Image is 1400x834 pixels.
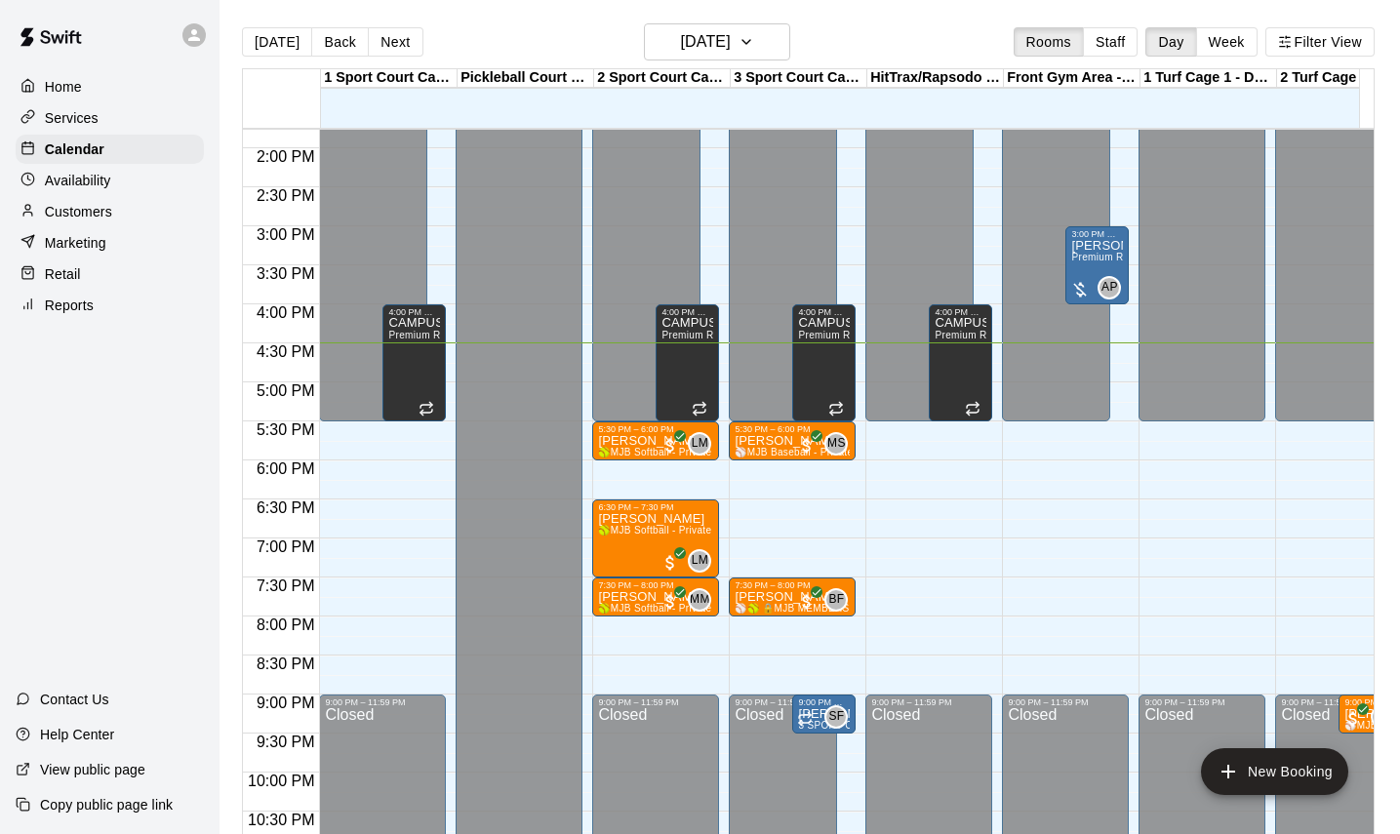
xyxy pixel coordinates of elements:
[1201,748,1348,795] button: add
[252,538,320,555] span: 7:00 PM
[1140,69,1277,88] div: 1 Turf Cage 1 - DOWNINGTOWN
[16,291,204,320] a: Reports
[1014,27,1084,57] button: Rooms
[16,259,204,289] a: Retail
[16,166,204,195] a: Availability
[45,264,81,284] p: Retail
[368,27,422,57] button: Next
[696,549,711,573] span: Leise' Ann McCubbin
[688,588,711,612] div: Morgan Maziarz
[40,725,114,744] p: Help Center
[16,72,204,101] a: Home
[1281,697,1378,707] div: 9:00 PM – 11:59 PM
[680,28,730,56] h6: [DATE]
[388,307,440,317] div: 4:00 PM – 5:30 PM
[40,795,173,814] p: Copy public page link
[40,760,145,779] p: View public page
[1071,252,1363,262] span: Premium Rental: MJB Peak Performance Gym & Fitness Room
[598,447,986,457] span: 🥎MJB Softball - Private Lesson - 30 Minute - [GEOGRAPHIC_DATA] LOCATION🥎
[1071,229,1123,239] div: 3:00 PM – 4:00 PM
[929,304,992,421] div: 4:00 PM – 5:30 PM: CAMPUS CAMP
[243,773,319,789] span: 10:00 PM
[1083,27,1139,57] button: Staff
[45,77,82,97] p: Home
[696,432,711,456] span: Leise' Ann McCubbin
[45,171,111,190] p: Availability
[797,711,813,727] span: Recurring event
[252,577,320,594] span: 7:30 PM
[388,330,828,340] span: Premium Rental - ONE FULL SIDE OF MJB - 40'x90' Sport Court and Three Retractable Cages
[871,697,986,707] div: 9:00 PM – 11:59 PM
[828,401,844,417] span: Recurring event
[598,502,713,512] div: 6:30 PM – 7:30 PM
[661,307,713,317] div: 4:00 PM – 5:30 PM
[798,307,850,317] div: 4:00 PM – 5:30 PM
[1343,709,1363,729] span: All customers have paid
[735,447,1128,457] span: ⚾️MJB Baseball - Private Lesson - 30 Minute - [GEOGRAPHIC_DATA] LOCATION⚾️
[792,304,856,421] div: 4:00 PM – 5:30 PM: CAMPUS CAMP
[832,588,848,612] span: Brandon Flythe
[598,525,998,536] span: 🥎MJB Softball - Private Lesson - 60 Minute - [GEOGRAPHIC_DATA] LOCATION⚾️🥎
[458,69,594,88] div: Pickleball Court Rental
[792,695,856,734] div: 9:00 PM – 9:30 PM: Hoffman
[824,588,848,612] div: Brandon Flythe
[45,108,99,128] p: Services
[45,233,106,253] p: Marketing
[382,304,446,421] div: 4:00 PM – 5:30 PM: CAMPUS CAMP
[16,228,204,258] a: Marketing
[252,616,320,633] span: 8:00 PM
[832,705,848,729] span: Shawn Frye
[735,424,850,434] div: 5:30 PM – 6:00 PM
[661,330,1101,340] span: Premium Rental - ONE FULL SIDE OF MJB - 40'x90' Sport Court and Three Retractable Cages
[598,580,713,590] div: 7:30 PM – 8:00 PM
[660,436,680,456] span: All customers have paid
[1145,27,1196,57] button: Day
[592,421,719,460] div: 5:30 PM – 6:00 PM: Morgan Van Riper
[40,690,109,709] p: Contact Us
[832,432,848,456] span: Matt Smith
[1144,697,1260,707] div: 9:00 PM – 11:59 PM
[692,401,707,417] span: Recurring event
[1101,278,1118,298] span: AP
[321,69,458,88] div: 1 Sport Court Cage 1 - DOWNINGTOWN
[252,460,320,477] span: 6:00 PM
[797,436,817,456] span: All customers have paid
[867,69,1004,88] div: HitTrax/Rapsodo Virtual Reality Rental Cage - 16'x35'
[1065,226,1129,304] div: 3:00 PM – 4:00 PM: Kaelyn Erb
[252,655,320,672] span: 8:30 PM
[45,202,112,221] p: Customers
[735,580,850,590] div: 7:30 PM – 8:00 PM
[1004,69,1140,88] div: Front Gym Area - [GEOGRAPHIC_DATA]
[1008,697,1123,707] div: 9:00 PM – 11:59 PM
[828,590,844,610] span: BF
[1196,27,1258,57] button: Week
[252,382,320,399] span: 5:00 PM
[592,577,719,616] div: 7:30 PM – 8:00 PM: Lindley Riffey
[827,434,846,454] span: MS
[598,424,713,434] div: 5:30 PM – 6:00 PM
[16,103,204,133] a: Services
[16,135,204,164] a: Calendar
[1265,27,1375,57] button: Filter View
[1098,276,1121,299] div: Alexa Peterson
[798,330,1238,340] span: Premium Rental - ONE FULL SIDE OF MJB - 40'x90' Sport Court and Three Retractable Cages
[644,23,790,60] button: [DATE]
[252,421,320,438] span: 5:30 PM
[1105,276,1121,299] span: Alexa Peterson
[419,401,434,417] span: Recurring event
[242,27,312,57] button: [DATE]
[1344,697,1396,707] div: 9:00 PM – 9:30 PM
[828,707,844,727] span: SF
[252,265,320,282] span: 3:30 PM
[1371,705,1394,729] div: Shawn Frye
[252,304,320,321] span: 4:00 PM
[798,697,850,707] div: 9:00 PM – 9:30 PM
[16,197,204,226] div: Customers
[252,226,320,243] span: 3:00 PM
[592,499,719,577] div: 6:30 PM – 7:30 PM: Kaelyn Erb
